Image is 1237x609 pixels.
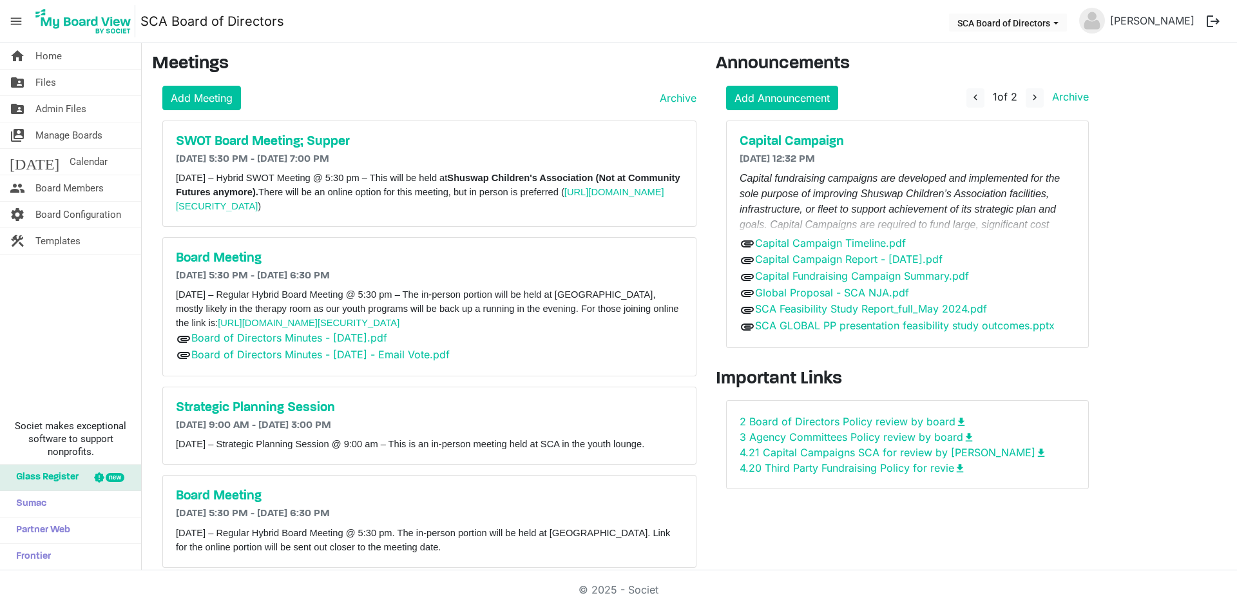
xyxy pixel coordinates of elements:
span: attachment [176,331,191,347]
h3: Meetings [152,53,696,75]
a: Board Meeting [176,488,683,504]
span: attachment [740,319,755,334]
span: navigate_next [1029,92,1040,103]
span: [DATE] 12:32 PM [740,154,815,164]
a: SWOT Board Meeting; Supper [176,134,683,150]
a: [URL][DOMAIN_NAME][SECURITY_DATA] [218,318,399,328]
button: logout [1200,8,1227,35]
a: Board of Directors Minutes - [DATE] - Email Vote.pdf [191,348,450,361]
span: switch_account [10,122,25,148]
p: [DATE] – Regular Hybrid Board Meeting @ 5:30 pm. The in-person portion will be held at [GEOGRAPHI... [176,526,683,554]
span: settings [10,202,25,227]
span: Manage Boards [35,122,102,148]
span: menu [4,9,28,34]
h6: [DATE] 5:30 PM - [DATE] 6:30 PM [176,270,683,282]
span: download [955,416,967,428]
a: Capital Campaign Timeline.pdf [755,237,906,249]
a: Archive [1047,90,1089,103]
span: Home [35,43,62,69]
span: [DATE] [10,149,59,175]
span: Partner Web [10,517,70,543]
a: Add Meeting [162,86,241,110]
button: navigate_before [966,88,984,108]
span: Calendar [70,149,108,175]
a: [PERSON_NAME] [1105,8,1200,34]
a: Board of Directors Minutes - [DATE].pdf [191,331,387,344]
a: 2 Board of Directors Policy review by boarddownload [740,415,967,428]
span: of 2 [993,90,1017,103]
img: My Board View Logo [32,5,135,37]
a: SCA Feasibility Study Report_full_May 2024.pdf [755,302,987,315]
span: home [10,43,25,69]
p: [DATE] – Regular Hybrid Board Meeting @ 5:30 pm – The in-person portion will be held at [GEOGRAPH... [176,287,683,330]
span: attachment [176,347,191,363]
h6: [DATE] 5:30 PM - [DATE] 6:30 PM [176,508,683,520]
a: Add Announcement [726,86,838,110]
span: folder_shared [10,96,25,122]
span: folder_shared [10,70,25,95]
span: Societ makes exceptional software to support nonprofits. [6,420,135,458]
a: Capital Campaign [740,134,1075,150]
span: people [10,175,25,201]
span: Board Members [35,175,104,201]
p: [DATE] – Hybrid SWOT Meeting @ 5:30 pm – This will be held at There will be an online option for ... [176,171,683,213]
span: 1 [993,90,997,103]
img: no-profile-picture.svg [1079,8,1105,34]
div: new [106,473,124,482]
span: construction [10,228,25,254]
span: attachment [740,253,755,268]
a: 4.21 Capital Campaigns SCA for review by [PERSON_NAME]download [740,446,1047,459]
a: Capital Campaign Report - [DATE].pdf [755,253,943,266]
button: SCA Board of Directors dropdownbutton [949,14,1067,32]
a: Archive [655,90,696,106]
span: Board Configuration [35,202,121,227]
span: download [1035,447,1047,459]
h6: [DATE] 5:30 PM - [DATE] 7:00 PM [176,153,683,166]
a: SCA GLOBAL PP presentation feasibility study outcomes.pptx [755,319,1055,332]
h3: Important Links [716,369,1099,391]
a: My Board View Logo [32,5,140,37]
span: attachment [740,236,755,251]
span: attachment [740,302,755,318]
span: Glass Register [10,465,79,490]
span: Admin Files [35,96,86,122]
span: attachment [740,269,755,285]
span: navigate_before [970,92,981,103]
h6: [DATE] 9:00 AM - [DATE] 3:00 PM [176,420,683,432]
span: Frontier [10,544,51,570]
a: 4.20 Third Party Fundraising Policy for reviedownload [740,461,966,474]
span: download [963,432,975,443]
span: Sumac [10,491,46,517]
a: Board Meeting [176,251,683,266]
p: [DATE] – Strategic Planning Session @ 9:00 am – This is an in-person meeting held at SCA in the y... [176,437,683,451]
a: [URL][DOMAIN_NAME][SECURITY_DATA] [176,187,664,211]
span: Files [35,70,56,95]
a: © 2025 - Societ [579,583,658,596]
button: navigate_next [1026,88,1044,108]
a: Strategic Planning Session [176,400,683,416]
h3: Announcements [716,53,1099,75]
span: attachment [740,285,755,301]
a: SCA Board of Directors [140,8,284,34]
span: download [954,463,966,474]
a: Capital Fundraising Campaign Summary.pdf [755,269,969,282]
span: Capital fundraising campaigns are developed and implemented for the sole purpose of improving Shu... [740,173,1066,307]
b: Shuswap Children's Association (Not at Community Futures anymore). [176,173,680,197]
a: Global Proposal - SCA NJA.pdf [755,286,909,299]
a: 3 Agency Committees Policy review by boarddownload [740,430,975,443]
span: Templates [35,228,81,254]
